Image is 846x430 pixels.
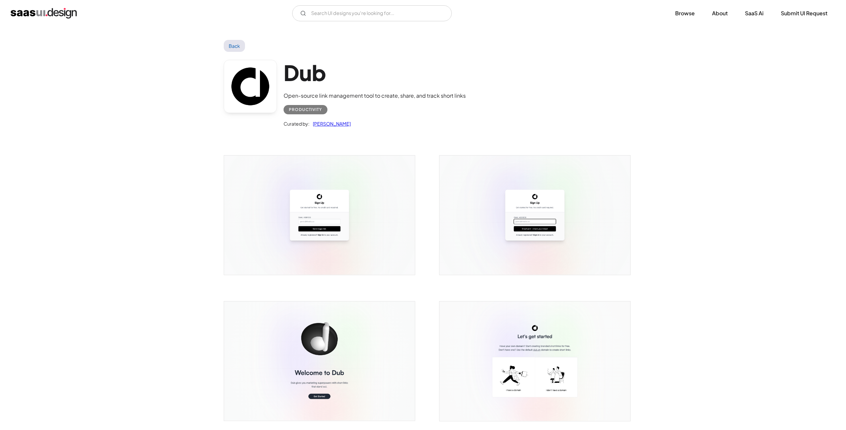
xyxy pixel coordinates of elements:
a: open lightbox [224,156,415,275]
a: open lightbox [439,156,630,275]
a: About [704,6,736,21]
img: 6400859227271391e1fce840_Dub%20Signup%20Email%20Sent%20Screen.png [439,156,630,275]
img: 640085c0a8d53058f400df76_Dub%20Get%20Started%20Screen.png [224,301,415,421]
a: SaaS Ai [737,6,772,21]
a: Submit UI Request [773,6,835,21]
a: open lightbox [224,301,415,421]
div: Productivity [289,106,322,114]
a: Browse [667,6,703,21]
h1: Dub [284,60,466,85]
img: 6400858cc6b9b6ecd6bb2afc_Dub%20Signup%20Screen.png [224,156,415,275]
input: Search UI designs you're looking for... [292,5,452,21]
div: Curated by: [284,120,309,128]
a: open lightbox [439,301,630,421]
a: Back [224,40,245,52]
a: home [11,8,77,19]
div: Open-source link management tool to create, share, and track short links [284,92,466,100]
img: 640085c7a8d530715900ec6e_Dub%20Domain.png [439,301,630,421]
a: [PERSON_NAME] [309,120,351,128]
form: Email Form [292,5,452,21]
